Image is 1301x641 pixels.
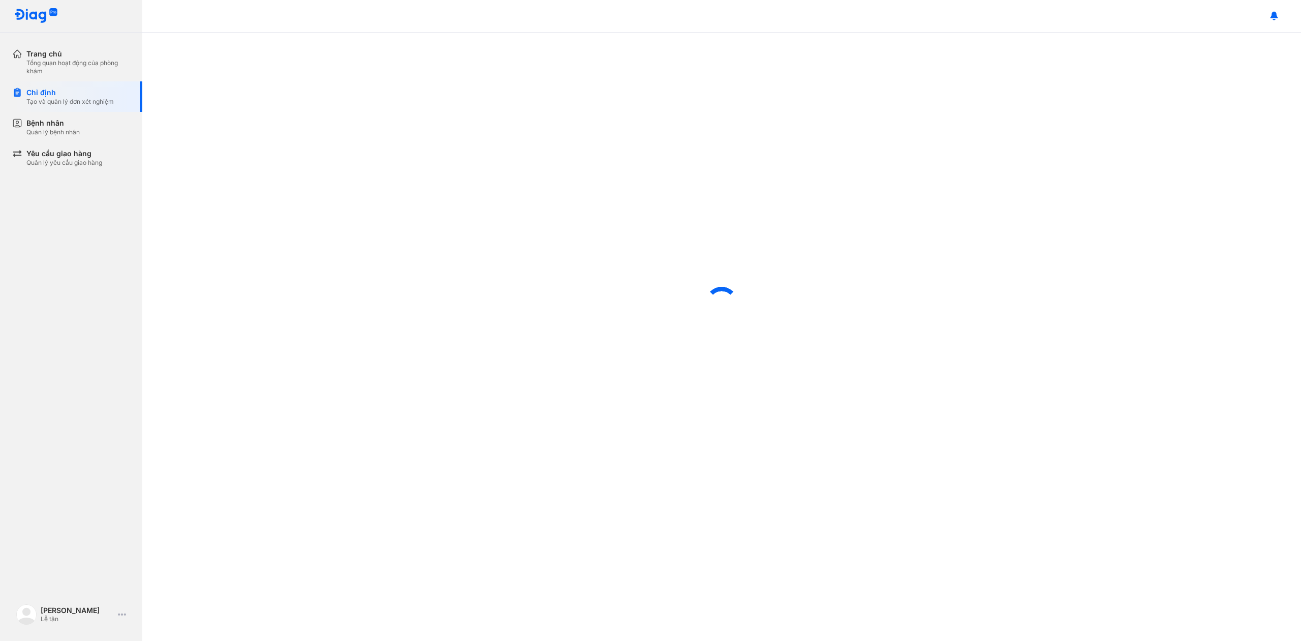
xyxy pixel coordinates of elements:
img: logo [16,604,37,625]
div: Tổng quan hoạt động của phòng khám [26,59,130,75]
div: Chỉ định [26,88,114,98]
div: Trang chủ [26,49,130,59]
div: Lễ tân [41,615,114,623]
div: Quản lý bệnh nhân [26,128,80,136]
div: Quản lý yêu cầu giao hàng [26,159,102,167]
div: [PERSON_NAME] [41,606,114,615]
img: logo [14,8,58,24]
div: Yêu cầu giao hàng [26,149,102,159]
div: Tạo và quản lý đơn xét nghiệm [26,98,114,106]
div: Bệnh nhân [26,118,80,128]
